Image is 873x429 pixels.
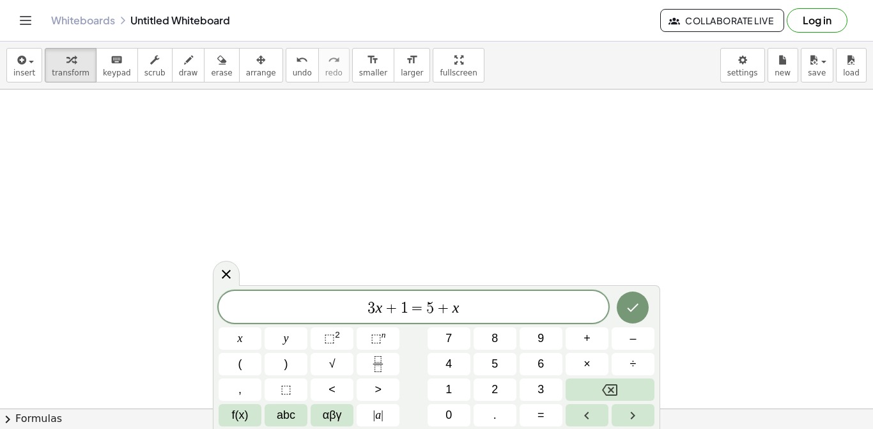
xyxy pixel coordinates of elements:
i: undo [296,52,308,68]
button: Squared [311,327,353,350]
button: Greater than [357,378,399,401]
button: Square root [311,353,353,375]
span: > [375,381,382,398]
span: ) [284,355,288,373]
button: Functions [219,404,261,426]
span: a [373,407,383,424]
button: 5 [474,353,516,375]
button: 8 [474,327,516,350]
i: keyboard [111,52,123,68]
span: , [238,381,242,398]
button: ) [265,353,307,375]
i: redo [328,52,340,68]
button: format_sizelarger [394,48,430,82]
span: f(x) [232,407,249,424]
button: 3 [520,378,562,401]
button: Fraction [357,353,399,375]
button: erase [204,48,239,82]
span: – [630,330,636,347]
iframe: To enrich screen reader interactions, please activate Accessibility in Grammarly extension settings [1,90,257,282]
button: Greek alphabet [311,404,353,426]
span: 5 [426,300,434,316]
span: erase [211,68,232,77]
button: transform [45,48,97,82]
button: Right arrow [612,404,654,426]
span: Collaborate Live [671,15,773,26]
span: ⬚ [371,332,382,345]
span: y [284,330,289,347]
span: 8 [491,330,498,347]
button: Less than [311,378,353,401]
button: redoredo [318,48,350,82]
span: < [328,381,336,398]
button: 9 [520,327,562,350]
button: 7 [428,327,470,350]
span: transform [52,68,89,77]
span: 2 [491,381,498,398]
span: ÷ [630,355,637,373]
span: arrange [246,68,276,77]
button: insert [6,48,42,82]
button: settings [720,48,765,82]
span: larger [401,68,423,77]
button: Placeholder [265,378,307,401]
span: . [493,407,497,424]
button: Done [617,292,649,324]
button: undoundo [286,48,319,82]
span: 1 [445,381,452,398]
a: Whiteboards [51,14,115,27]
i: format_size [367,52,379,68]
button: scrub [137,48,173,82]
span: 1 [401,300,408,316]
button: . [474,404,516,426]
button: arrange [239,48,283,82]
button: Absolute value [357,404,399,426]
span: 3 [537,381,544,398]
button: fullscreen [433,48,484,82]
span: ( [238,355,242,373]
span: αβγ [323,407,342,424]
button: Left arrow [566,404,608,426]
button: Superscript [357,327,399,350]
button: 6 [520,353,562,375]
span: ⬚ [324,332,335,345]
button: y [265,327,307,350]
sup: 2 [335,330,340,339]
button: keyboardkeypad [96,48,138,82]
button: 2 [474,378,516,401]
button: format_sizesmaller [352,48,394,82]
sup: n [382,330,386,339]
span: load [843,68,860,77]
span: 7 [445,330,452,347]
span: √ [329,355,336,373]
span: abc [277,407,295,424]
button: save [801,48,833,82]
button: Divide [612,353,654,375]
span: 6 [537,355,544,373]
span: draw [179,68,198,77]
button: load [836,48,867,82]
button: Backspace [566,378,654,401]
button: Plus [566,327,608,350]
span: x [238,330,243,347]
span: scrub [144,68,166,77]
span: fullscreen [440,68,477,77]
button: Collaborate Live [660,9,784,32]
button: 4 [428,353,470,375]
var: x [452,299,460,316]
span: 5 [491,355,498,373]
button: draw [172,48,205,82]
span: = [537,407,545,424]
span: ⬚ [281,381,291,398]
span: | [381,409,383,421]
span: new [775,68,791,77]
button: Minus [612,327,654,350]
span: + [583,330,591,347]
span: redo [325,68,343,77]
span: 3 [367,300,375,316]
span: keypad [103,68,131,77]
span: smaller [359,68,387,77]
span: | [373,409,376,421]
span: insert [13,68,35,77]
button: Toggle navigation [15,10,36,31]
